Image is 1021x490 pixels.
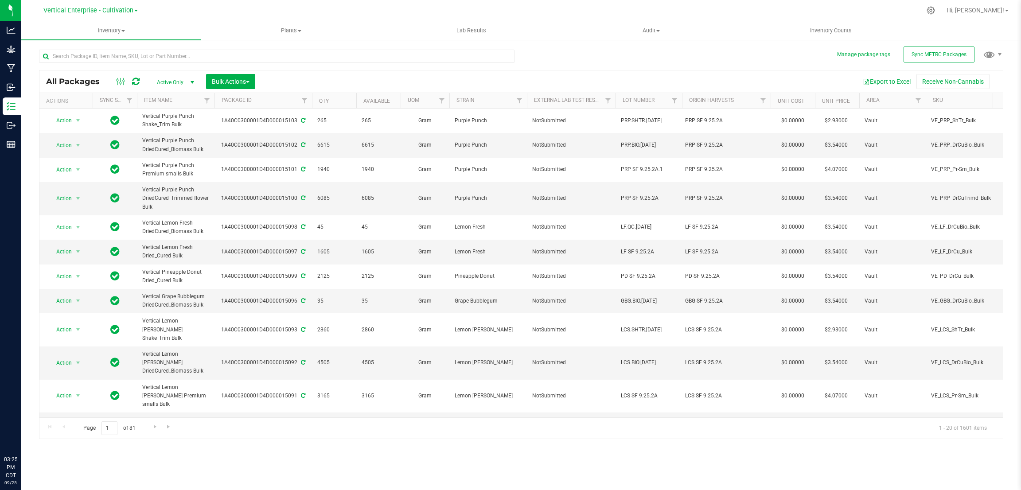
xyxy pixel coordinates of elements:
span: In Sync [110,295,120,307]
span: Sync from Compliance System [300,224,305,230]
span: Gram [406,272,444,280]
input: 1 [101,421,117,435]
span: $2.93000 [820,114,852,127]
a: Filter [756,93,771,108]
span: Action [48,323,72,336]
span: 35 [362,297,395,305]
span: PRP.SHTR.[DATE] [621,117,677,125]
iframe: Resource center [9,419,35,446]
inline-svg: Outbound [7,121,16,130]
span: GBG.BIO.[DATE] [621,297,677,305]
a: Item Name [144,97,172,103]
span: 2125 [362,272,395,280]
div: Value 1: LCS SF 9.25.2A [685,358,768,367]
div: Manage settings [925,6,936,15]
div: 1A40C0300001D4D000015097 [213,248,313,256]
span: 2860 [362,326,395,334]
a: Audit [561,21,741,40]
iframe: Resource center unread badge [26,418,37,428]
span: NotSubmitted [532,358,610,367]
span: Gram [406,223,444,231]
span: Sync from Compliance System [300,195,305,201]
span: NotSubmitted [532,392,610,400]
a: Filter [122,93,137,108]
input: Search Package ID, Item Name, SKU, Lot or Part Number... [39,50,514,63]
span: select [73,323,84,336]
button: Sync METRC Packages [904,47,974,62]
a: Qty [319,98,329,104]
span: NotSubmitted [532,272,610,280]
span: In Sync [110,139,120,151]
a: Filter [989,93,1003,108]
div: 1A40C0300001D4D000015091 [213,392,313,400]
div: Value 1: PRP SF 9.25.2A [685,165,768,174]
a: Filter [601,93,616,108]
span: In Sync [110,114,120,127]
span: $3.54000 [820,270,852,283]
span: VE_PRP_DrCuTrimd_Bulk [931,194,998,202]
span: NotSubmitted [532,141,610,149]
span: $3.54000 [820,295,852,307]
span: 1940 [317,165,351,174]
span: VE_LF_DrCu_Bulk [931,248,998,256]
span: All Packages [46,77,109,86]
span: Lemon Fresh [455,223,522,231]
div: Value 1: PRP SF 9.25.2A [685,117,768,125]
td: $0.00000 [771,133,815,157]
a: Inventory [21,21,201,40]
span: Vault [865,223,920,231]
span: VE_LF_DrCuBio_Bulk [931,223,998,231]
span: select [73,270,84,283]
span: Purple Punch [455,141,522,149]
span: 4505 [317,358,351,367]
span: Vault [865,358,920,367]
div: 1A40C0300001D4D000015103 [213,117,313,125]
td: $0.00000 [771,109,815,133]
span: Purple Punch [455,194,522,202]
a: Go to the last page [163,421,175,433]
span: Vertical Lemon [PERSON_NAME] DriedCured_Trimmed flower Bulk [142,416,209,450]
td: $0.00000 [771,380,815,413]
span: Gram [406,358,444,367]
span: 1605 [362,248,395,256]
span: NotSubmitted [532,194,610,202]
a: Package ID [222,97,252,103]
span: Vertical Pineapple Donut Dried_Cured Bulk [142,268,209,285]
span: Gram [406,297,444,305]
span: VE_PRP_Pr-Sm_Bulk [931,165,998,174]
span: Vault [865,141,920,149]
span: NotSubmitted [532,326,610,334]
span: 265 [317,117,351,125]
span: LF SF 9.25.2A [621,248,677,256]
span: 6085 [362,194,395,202]
button: Export to Excel [857,74,916,89]
a: Unit Cost [778,98,804,104]
div: 1A40C0300001D4D000015099 [213,272,313,280]
span: LCS SF 9.25.2A [621,392,677,400]
span: Gram [406,165,444,174]
inline-svg: Manufacturing [7,64,16,73]
td: $0.00000 [771,289,815,313]
div: Value 1: PRP SF 9.25.2A [685,194,768,202]
span: Action [48,139,72,152]
span: Gram [406,392,444,400]
span: Action [48,389,72,402]
span: VE_LCS_DrCuBio_Bulk [931,358,998,367]
a: Sync Status [100,97,134,103]
span: $3.54000 [820,192,852,205]
span: Action [48,114,72,127]
span: Vertical Lemon Fresh DriedCured_Biomass Bulk [142,219,209,236]
span: select [73,192,84,205]
span: Lemon [PERSON_NAME] [455,392,522,400]
span: $2.93000 [820,323,852,336]
span: 1940 [362,165,395,174]
span: Lemon Fresh [455,248,522,256]
span: Vertical Grape Bubblegum DriedCured_Biomass Bulk [142,292,209,309]
span: $3.54000 [820,356,852,369]
span: Sync from Compliance System [300,142,305,148]
span: 1605 [317,248,351,256]
span: Vault [865,248,920,256]
a: Strain [456,97,475,103]
a: Filter [911,93,926,108]
span: 1 - 20 of 1601 items [932,421,994,435]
